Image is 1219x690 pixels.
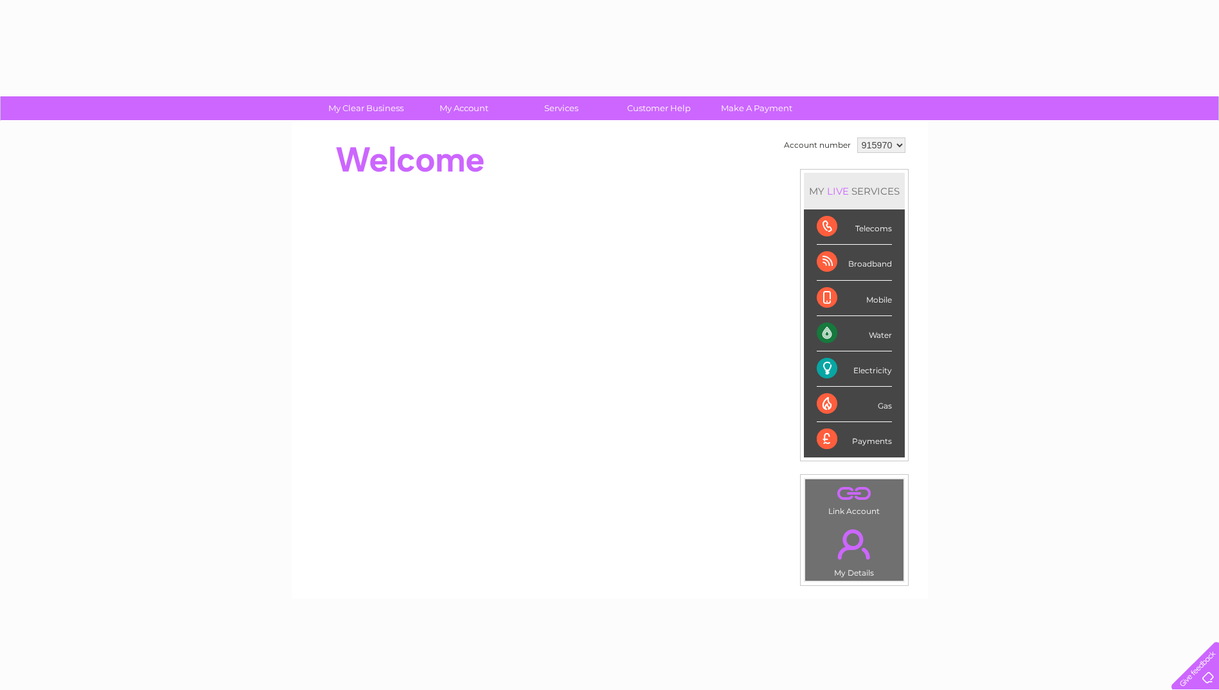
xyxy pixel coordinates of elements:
[704,96,810,120] a: Make A Payment
[411,96,517,120] a: My Account
[817,209,892,245] div: Telecoms
[817,281,892,316] div: Mobile
[817,387,892,422] div: Gas
[781,134,854,156] td: Account number
[808,522,900,567] a: .
[808,482,900,505] a: .
[805,518,904,581] td: My Details
[817,351,892,387] div: Electricity
[805,479,904,519] td: Link Account
[508,96,614,120] a: Services
[804,173,905,209] div: MY SERVICES
[817,245,892,280] div: Broadband
[606,96,712,120] a: Customer Help
[817,422,892,457] div: Payments
[313,96,419,120] a: My Clear Business
[824,185,851,197] div: LIVE
[817,316,892,351] div: Water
